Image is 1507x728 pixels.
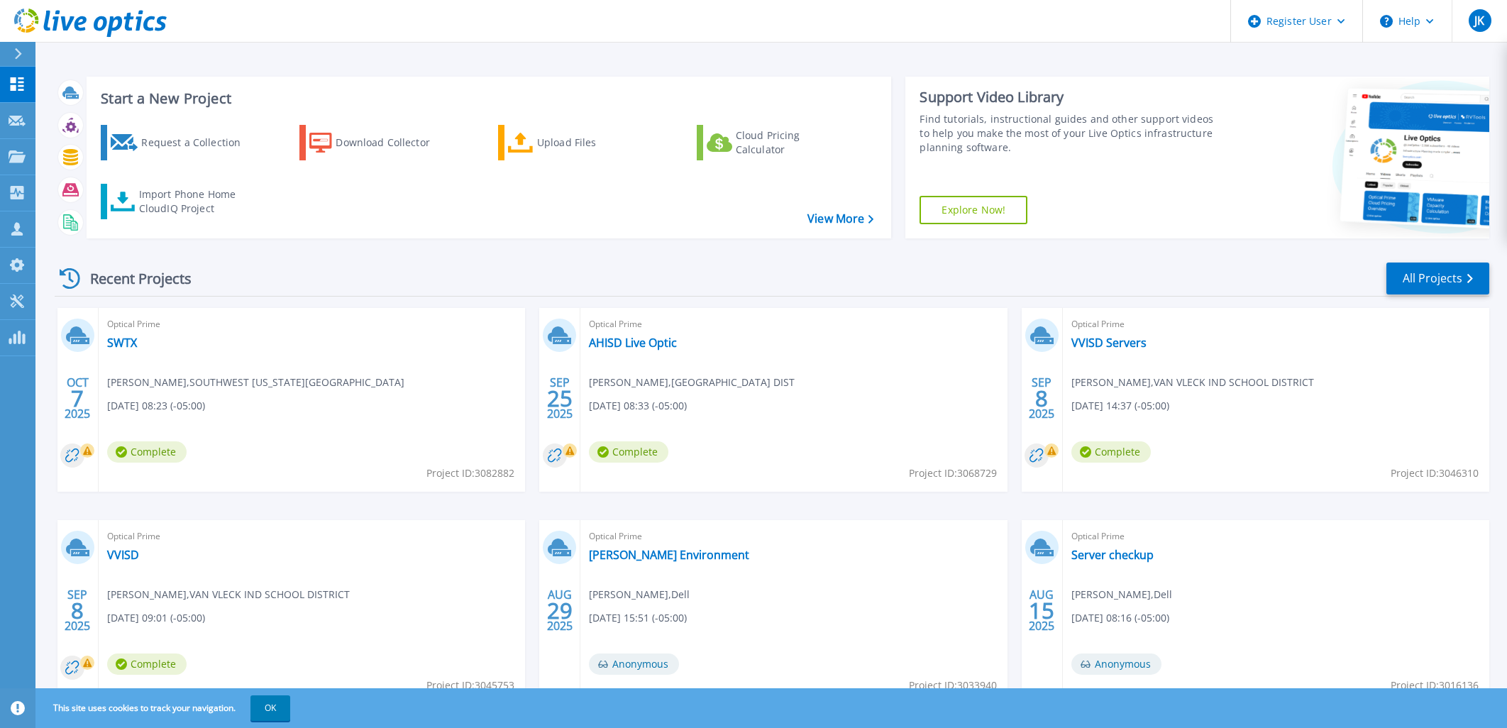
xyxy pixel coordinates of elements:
span: Optical Prime [589,316,998,332]
div: Upload Files [537,128,651,157]
div: Find tutorials, instructional guides and other support videos to help you make the most of your L... [920,112,1219,155]
a: VVISD [107,548,139,562]
span: 8 [71,605,84,617]
a: Server checkup [1071,548,1154,562]
span: Complete [107,653,187,675]
span: 7 [71,392,84,404]
span: 25 [547,392,573,404]
div: SEP 2025 [1028,373,1055,424]
a: All Projects [1386,263,1489,294]
span: Anonymous [1071,653,1161,675]
h3: Start a New Project [101,91,873,106]
span: 8 [1035,392,1048,404]
span: Complete [107,441,187,463]
div: Download Collector [336,128,449,157]
span: Optical Prime [1071,529,1481,544]
span: Project ID: 3045753 [426,678,514,693]
span: [PERSON_NAME] , [GEOGRAPHIC_DATA] DIST [589,375,795,390]
span: Optical Prime [1071,316,1481,332]
span: [DATE] 08:33 (-05:00) [589,398,687,414]
span: [DATE] 15:51 (-05:00) [589,610,687,626]
div: Support Video Library [920,88,1219,106]
div: Import Phone Home CloudIQ Project [139,187,250,216]
span: [PERSON_NAME] , Dell [589,587,690,602]
span: [PERSON_NAME] , VAN VLECK IND SCHOOL DISTRICT [107,587,350,602]
span: Complete [1071,441,1151,463]
span: Project ID: 3046310 [1391,465,1479,481]
span: Project ID: 3033940 [909,678,997,693]
a: Request a Collection [101,125,259,160]
span: 29 [547,605,573,617]
div: AUG 2025 [546,585,573,636]
button: OK [250,695,290,721]
span: [DATE] 09:01 (-05:00) [107,610,205,626]
div: Recent Projects [55,261,211,296]
span: [PERSON_NAME] , Dell [1071,587,1172,602]
div: OCT 2025 [64,373,91,424]
a: SWTX [107,336,137,350]
div: AUG 2025 [1028,585,1055,636]
span: Anonymous [589,653,679,675]
a: [PERSON_NAME] Environment [589,548,749,562]
span: JK [1474,15,1484,26]
a: VVISD Servers [1071,336,1147,350]
a: Download Collector [299,125,458,160]
span: Project ID: 3082882 [426,465,514,481]
span: 15 [1029,605,1054,617]
a: View More [807,212,873,226]
a: Explore Now! [920,196,1027,224]
a: Upload Files [498,125,656,160]
span: [PERSON_NAME] , SOUTHWEST [US_STATE][GEOGRAPHIC_DATA] [107,375,404,390]
div: SEP 2025 [64,585,91,636]
a: Cloud Pricing Calculator [697,125,855,160]
a: AHISD Live Optic [589,336,677,350]
span: This site uses cookies to track your navigation. [39,695,290,721]
span: Complete [589,441,668,463]
span: [DATE] 08:16 (-05:00) [1071,610,1169,626]
div: SEP 2025 [546,373,573,424]
span: Optical Prime [107,529,517,544]
span: Optical Prime [107,316,517,332]
span: Project ID: 3068729 [909,465,997,481]
span: Project ID: 3016136 [1391,678,1479,693]
span: Optical Prime [589,529,998,544]
div: Request a Collection [141,128,255,157]
div: Cloud Pricing Calculator [736,128,849,157]
span: [DATE] 14:37 (-05:00) [1071,398,1169,414]
span: [PERSON_NAME] , VAN VLECK IND SCHOOL DISTRICT [1071,375,1314,390]
span: [DATE] 08:23 (-05:00) [107,398,205,414]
